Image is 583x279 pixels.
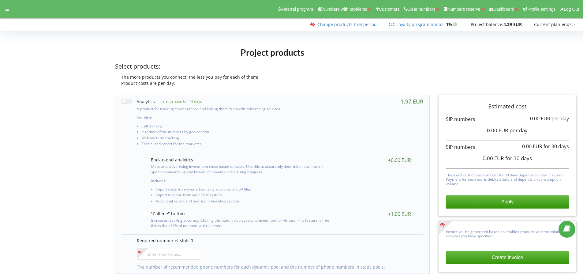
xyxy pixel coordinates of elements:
p: Required number of slots: [137,238,417,244]
p: Trial version for 14 days [155,99,202,104]
button: Create invoice [446,251,569,264]
li: Import costs from your advertising accounts or CSV files [156,187,331,193]
span: Profile settings [527,7,555,12]
p: The number of recommended phone numbers for each dynamic pool and the number of phone numbers in ... [137,264,417,270]
label: "Call me" button [143,211,185,216]
li: Call tracking [141,124,333,130]
a: Change products trial period [317,21,377,27]
span: Project balance: [471,21,503,27]
p: A product for tracking conversations and linking them to specific advertising sources. [137,106,333,111]
span: 0.00 EUR [483,155,504,162]
div: Product costs are per-day. [115,80,430,86]
span: Numbers with problems [322,7,367,12]
p: Select products: [115,62,430,71]
p: Estimated cost [446,103,569,111]
span: Referral program [281,7,313,12]
p: The exact cost of each product for 30 days depends on how it is used. Payment for each tool is de... [446,172,569,186]
span: for 30 days [505,155,532,162]
p: Increases tracking accuracy. Clicking this button displays a phone number for visitors. This feat... [151,218,331,228]
h1: Project products [115,47,430,58]
p: Invoice will be generated based on enabled products and the volume of services you have specified [446,228,569,239]
li: Website form tracking [141,136,333,142]
label: Analytics [121,98,155,105]
strong: 4.29 EUR [503,21,522,27]
span: 0.00 EUR [522,143,542,150]
span: per day [551,115,569,122]
span: Current plan ends: [534,21,573,27]
div: 1.97 EUR [401,98,423,104]
span: 0.00 EUR [530,115,550,122]
p: SIP numbers [446,144,569,151]
li: Specialized report for the marketer [141,142,333,148]
span: for 30 days [544,143,569,150]
span: Dashboard [493,7,514,12]
div: +0.00 EUR [388,157,411,163]
span: Clear numbers [407,7,435,12]
div: The more products you connect, the less you pay for each of them! [115,74,430,80]
span: : [396,21,445,27]
input: Enter new value... [137,248,200,260]
p: Includes: [151,178,331,183]
li: Insertion of the numbers by geolocation [141,130,333,136]
span: per day [510,127,528,134]
li: Import revenue from your CRM system [156,193,331,199]
span: 0.00 EUR [487,127,508,134]
a: Loyalty program bonus [396,21,443,27]
span: 0 [191,238,193,243]
p: SIP numbers [446,116,569,123]
li: Additional report and metrics in Analytics section [156,199,331,205]
p: Includes: [137,115,333,120]
button: Apply [446,195,569,208]
label: End-to-end analytics [143,157,193,162]
strong: - [574,21,576,27]
div: +1.00 EUR [388,211,411,217]
span: Numbers reserve [447,7,480,12]
span: Log Out [564,7,579,12]
span: Customers [379,7,400,12]
strong: 1% [446,21,458,27]
p: Measures advertising investment costs based on sales. Use this to accurately determine how much i... [151,164,331,174]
